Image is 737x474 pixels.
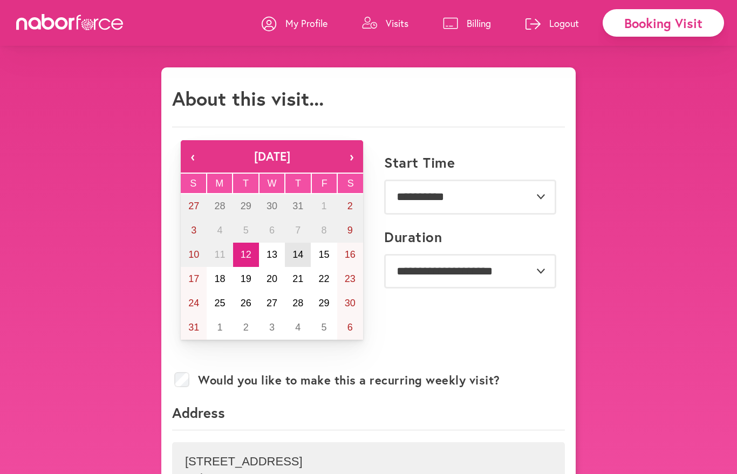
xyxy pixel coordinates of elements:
abbr: August 29, 2025 [319,298,330,308]
button: August 26, 2025 [233,291,259,315]
abbr: August 21, 2025 [292,273,303,284]
abbr: August 2, 2025 [347,201,353,211]
button: July 27, 2025 [181,194,207,218]
button: August 30, 2025 [337,291,363,315]
abbr: Wednesday [268,178,277,189]
abbr: July 29, 2025 [241,201,251,211]
button: › [339,140,363,173]
button: August 1, 2025 [311,194,337,218]
abbr: August 7, 2025 [295,225,301,236]
button: August 17, 2025 [181,267,207,291]
abbr: August 24, 2025 [188,298,199,308]
a: Visits [362,7,408,39]
p: Billing [467,17,491,30]
button: August 28, 2025 [285,291,311,315]
abbr: July 31, 2025 [292,201,303,211]
button: September 4, 2025 [285,315,311,340]
button: August 5, 2025 [233,218,259,243]
button: September 1, 2025 [207,315,233,340]
button: August 27, 2025 [259,291,285,315]
label: Would you like to make this a recurring weekly visit? [198,373,500,387]
abbr: August 12, 2025 [241,249,251,260]
abbr: August 22, 2025 [319,273,330,284]
abbr: Monday [215,178,223,189]
abbr: August 9, 2025 [347,225,353,236]
abbr: August 28, 2025 [292,298,303,308]
button: August 31, 2025 [181,315,207,340]
abbr: July 27, 2025 [188,201,199,211]
button: August 23, 2025 [337,267,363,291]
button: August 15, 2025 [311,243,337,267]
abbr: August 8, 2025 [322,225,327,236]
button: August 3, 2025 [181,218,207,243]
button: July 30, 2025 [259,194,285,218]
div: Booking Visit [603,9,724,37]
p: Visits [386,17,408,30]
button: September 6, 2025 [337,315,363,340]
button: August 29, 2025 [311,291,337,315]
button: August 4, 2025 [207,218,233,243]
button: August 16, 2025 [337,243,363,267]
abbr: August 19, 2025 [241,273,251,284]
button: August 12, 2025 [233,243,259,267]
button: August 6, 2025 [259,218,285,243]
abbr: July 28, 2025 [214,201,225,211]
abbr: August 18, 2025 [214,273,225,284]
abbr: August 1, 2025 [322,201,327,211]
button: ‹ [181,140,204,173]
abbr: August 25, 2025 [214,298,225,308]
button: September 2, 2025 [233,315,259,340]
abbr: August 31, 2025 [188,322,199,333]
abbr: Thursday [295,178,301,189]
abbr: September 5, 2025 [322,322,327,333]
abbr: August 13, 2025 [267,249,277,260]
p: [STREET_ADDRESS] [185,455,552,469]
abbr: July 30, 2025 [267,201,277,211]
p: My Profile [285,17,327,30]
abbr: Tuesday [243,178,249,189]
abbr: August 3, 2025 [191,225,196,236]
a: My Profile [262,7,327,39]
abbr: August 30, 2025 [345,298,356,308]
button: September 3, 2025 [259,315,285,340]
abbr: August 16, 2025 [345,249,356,260]
label: Start Time [384,154,455,171]
abbr: August 17, 2025 [188,273,199,284]
abbr: Friday [322,178,327,189]
abbr: August 14, 2025 [292,249,303,260]
abbr: August 6, 2025 [269,225,275,236]
h1: About this visit... [172,87,324,110]
button: August 24, 2025 [181,291,207,315]
abbr: September 6, 2025 [347,322,353,333]
button: August 22, 2025 [311,267,337,291]
button: July 31, 2025 [285,194,311,218]
abbr: August 4, 2025 [217,225,222,236]
p: Address [172,403,565,430]
abbr: August 15, 2025 [319,249,330,260]
button: August 25, 2025 [207,291,233,315]
button: August 13, 2025 [259,243,285,267]
button: August 2, 2025 [337,194,363,218]
button: August 9, 2025 [337,218,363,243]
button: August 19, 2025 [233,267,259,291]
abbr: August 11, 2025 [214,249,225,260]
button: August 8, 2025 [311,218,337,243]
button: July 28, 2025 [207,194,233,218]
a: Billing [443,7,491,39]
button: July 29, 2025 [233,194,259,218]
button: August 11, 2025 [207,243,233,267]
button: September 5, 2025 [311,315,337,340]
button: August 14, 2025 [285,243,311,267]
abbr: August 5, 2025 [243,225,249,236]
button: August 18, 2025 [207,267,233,291]
button: August 21, 2025 [285,267,311,291]
abbr: September 4, 2025 [295,322,301,333]
label: Duration [384,229,442,245]
abbr: August 10, 2025 [188,249,199,260]
abbr: August 23, 2025 [345,273,356,284]
p: Logout [549,17,579,30]
abbr: Sunday [190,178,196,189]
button: August 10, 2025 [181,243,207,267]
abbr: September 2, 2025 [243,322,249,333]
a: Logout [526,7,579,39]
